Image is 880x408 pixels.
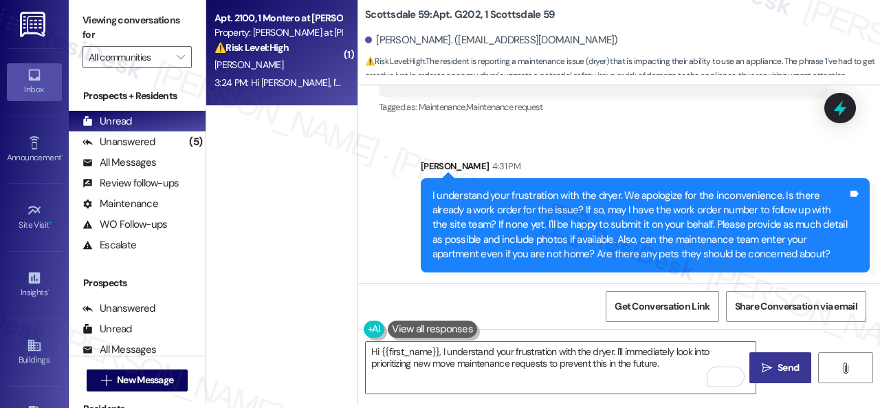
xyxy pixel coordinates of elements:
div: Prospects [69,276,206,290]
span: : The resident is reporting a maintenance issue (dryer) that is impacting their ability to use an... [365,54,880,84]
div: All Messages [82,155,156,170]
b: Scottsdale 59: Apt. G202, 1 Scottsdale 59 [365,8,555,22]
span: Get Conversation Link [615,299,709,314]
div: Unread [82,322,132,336]
div: 4:31 PM [489,159,520,173]
img: ResiDesk Logo [20,12,48,37]
a: Insights • [7,266,62,303]
span: [PERSON_NAME] [214,58,283,71]
i:  [101,375,111,386]
button: Send [749,352,811,383]
button: New Message [87,369,188,391]
div: Unread [82,114,132,129]
span: • [47,286,49,295]
i:  [177,52,184,63]
a: Site Visit • [7,199,62,236]
div: [PERSON_NAME]. ([EMAIL_ADDRESS][DOMAIN_NAME]) [365,33,618,47]
strong: ⚠️ Risk Level: High [365,56,424,67]
div: Tagged as: [379,97,828,117]
a: Inbox [7,63,62,100]
div: (5) [186,131,206,153]
span: Maintenance request [466,101,543,113]
span: Send [778,361,799,375]
span: • [49,218,52,228]
div: Unanswered [82,301,155,316]
button: Get Conversation Link [606,291,718,322]
span: • [61,151,63,160]
span: Maintenance , [419,101,466,113]
label: Viewing conversations for [82,10,192,46]
input: All communities [89,46,170,68]
div: Apt. 2100, 1 Montero at [PERSON_NAME] [214,11,342,25]
div: Prospects + Residents [69,89,206,103]
div: I understand your frustration with the dryer. We apologize for the inconvenience. Is there alread... [432,189,848,262]
button: Share Conversation via email [726,291,866,322]
div: Escalate [82,238,136,253]
div: Review follow-ups [82,176,179,191]
i:  [840,363,850,374]
div: [PERSON_NAME] [421,159,870,178]
span: Share Conversation via email [735,299,857,314]
span: New Message [117,373,173,387]
i:  [762,363,772,374]
div: WO Follow-ups [82,217,167,232]
div: Maintenance [82,197,158,211]
div: Property: [PERSON_NAME] at [PERSON_NAME] [214,25,342,40]
textarea: To enrich screen reader interactions, please activate Accessibility in Grammarly extension settings [366,342,756,394]
div: Unanswered [82,135,155,149]
strong: ⚠️ Risk Level: High [214,41,289,54]
a: Buildings [7,334,62,371]
div: All Messages [82,343,156,357]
